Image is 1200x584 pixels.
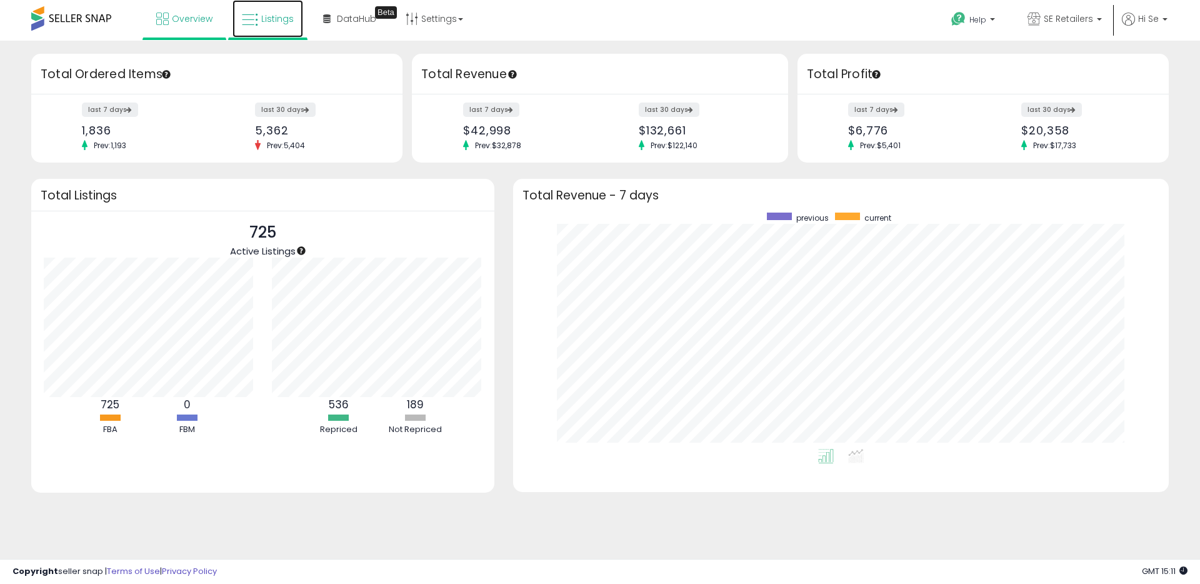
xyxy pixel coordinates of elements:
[329,397,349,412] b: 536
[1027,140,1082,151] span: Prev: $17,733
[72,424,147,436] div: FBA
[864,213,891,223] span: current
[172,13,212,25] span: Overview
[854,140,907,151] span: Prev: $5,401
[261,13,294,25] span: Listings
[41,191,485,200] h3: Total Listings
[261,140,311,151] span: Prev: 5,404
[463,124,591,137] div: $42,998
[421,66,779,83] h3: Total Revenue
[1122,13,1167,41] a: Hi Se
[848,124,974,137] div: $6,776
[101,397,119,412] b: 725
[969,14,986,25] span: Help
[161,69,172,80] div: Tooltip anchor
[301,424,376,436] div: Repriced
[469,140,527,151] span: Prev: $32,878
[378,424,453,436] div: Not Repriced
[230,244,296,258] span: Active Listings
[871,69,882,80] div: Tooltip anchor
[337,13,376,25] span: DataHub
[375,6,397,19] div: Tooltip anchor
[1044,13,1093,25] span: SE Retailers
[507,69,518,80] div: Tooltip anchor
[296,245,307,256] div: Tooltip anchor
[1021,103,1082,117] label: last 30 days
[1138,13,1159,25] span: Hi Se
[255,124,381,137] div: 5,362
[82,124,207,137] div: 1,836
[407,397,424,412] b: 189
[941,2,1007,41] a: Help
[644,140,704,151] span: Prev: $122,140
[639,124,766,137] div: $132,661
[848,103,904,117] label: last 7 days
[82,103,138,117] label: last 7 days
[87,140,132,151] span: Prev: 1,193
[796,213,829,223] span: previous
[41,66,393,83] h3: Total Ordered Items
[639,103,699,117] label: last 30 days
[184,397,191,412] b: 0
[807,66,1159,83] h3: Total Profit
[463,103,519,117] label: last 7 days
[951,11,966,27] i: Get Help
[149,424,224,436] div: FBM
[255,103,316,117] label: last 30 days
[230,221,296,244] p: 725
[1021,124,1147,137] div: $20,358
[522,191,1159,200] h3: Total Revenue - 7 days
